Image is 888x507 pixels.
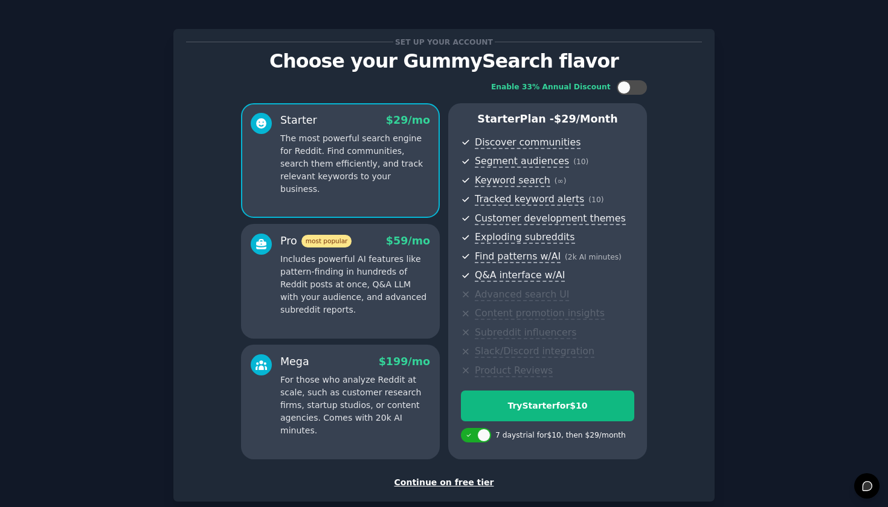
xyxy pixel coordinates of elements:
[475,155,569,168] span: Segment audiences
[475,307,605,320] span: Content promotion insights
[475,289,569,301] span: Advanced search UI
[386,235,430,247] span: $ 59 /mo
[475,269,565,282] span: Q&A interface w/AI
[280,234,352,249] div: Pro
[186,51,702,72] p: Choose your GummySearch flavor
[475,136,581,149] span: Discover communities
[475,345,594,358] span: Slack/Discord integration
[280,354,309,369] div: Mega
[565,253,622,261] span: ( 2k AI minutes )
[280,253,430,316] p: Includes powerful AI features like pattern-finding in hundreds of Reddit posts at once, Q&A LLM w...
[475,231,574,244] span: Exploding subreddits
[475,212,626,225] span: Customer development themes
[393,36,495,48] span: Set up your account
[475,174,550,187] span: Keyword search
[573,158,588,166] span: ( 10 )
[491,82,611,93] div: Enable 33% Annual Discount
[280,113,317,128] div: Starter
[475,250,561,263] span: Find patterns w/AI
[462,400,634,412] div: Try Starter for $10
[495,430,626,441] div: 7 days trial for $10 , then $ 29 /month
[588,196,603,204] span: ( 10 )
[379,356,430,368] span: $ 199 /mo
[386,114,430,126] span: $ 29 /mo
[186,476,702,489] div: Continue on free tier
[475,365,553,377] span: Product Reviews
[555,177,567,185] span: ( ∞ )
[475,327,576,339] span: Subreddit influencers
[280,132,430,196] p: The most powerful search engine for Reddit. Find communities, search them efficiently, and track ...
[461,112,634,127] p: Starter Plan -
[475,193,584,206] span: Tracked keyword alerts
[554,113,618,125] span: $ 29 /month
[461,391,634,421] button: TryStarterfor$10
[301,235,352,247] span: most popular
[280,374,430,437] p: For those who analyze Reddit at scale, such as customer research firms, startup studios, or conte...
